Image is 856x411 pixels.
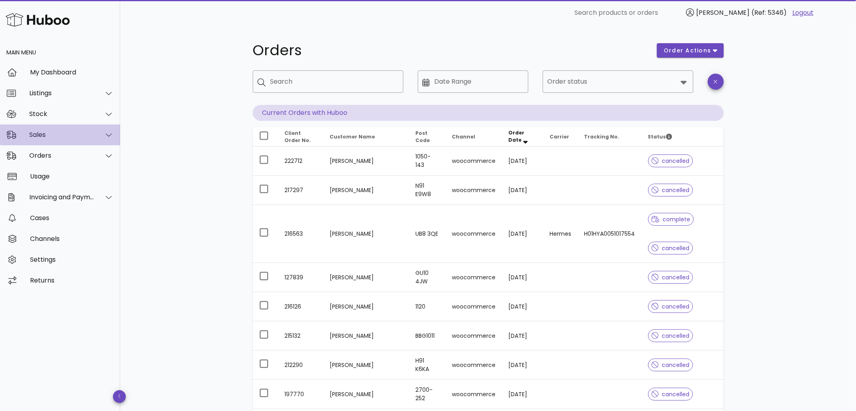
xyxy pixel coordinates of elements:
div: Cases [30,214,114,222]
th: Tracking No. [578,127,642,146]
span: Carrier [550,133,570,140]
span: cancelled [652,245,690,251]
div: Returns [30,277,114,284]
span: Post Code [416,130,430,144]
th: Status [642,127,724,146]
td: [PERSON_NAME] [323,351,409,380]
div: Settings [30,256,114,263]
td: [DATE] [502,380,544,409]
td: 2700-252 [409,380,446,409]
span: Customer Name [330,133,375,140]
td: 215132 [278,321,323,351]
span: [PERSON_NAME] [696,8,749,17]
span: cancelled [652,362,690,368]
td: [DATE] [502,292,544,321]
td: UB8 3QE [409,205,446,263]
th: Channel [446,127,502,146]
span: order actions [663,46,711,55]
td: [DATE] [502,263,544,292]
span: cancelled [652,158,690,164]
span: Channel [452,133,475,140]
td: 212290 [278,351,323,380]
button: order actions [657,43,723,58]
td: 1050-143 [409,146,446,176]
span: (Ref: 5346) [751,8,787,17]
td: 222712 [278,146,323,176]
span: Tracking No. [584,133,620,140]
td: 197770 [278,380,323,409]
td: 216126 [278,292,323,321]
th: Customer Name [323,127,409,146]
td: [PERSON_NAME] [323,146,409,176]
td: [DATE] [502,205,544,263]
th: Carrier [544,127,578,146]
td: [DATE] [502,351,544,380]
td: woocommerce [446,380,502,409]
td: H01HYA0051017554 [578,205,642,263]
img: Huboo Logo [6,11,70,28]
div: Order status [543,70,693,93]
span: Order Date [509,129,525,143]
div: Invoicing and Payments [29,193,95,201]
td: woocommerce [446,351,502,380]
span: complete [652,217,691,222]
td: 1120 [409,292,446,321]
h1: Orders [253,43,648,58]
span: cancelled [652,333,690,339]
span: cancelled [652,187,690,193]
div: Listings [29,89,95,97]
div: Usage [30,172,114,180]
td: woocommerce [446,321,502,351]
td: woocommerce [446,205,502,263]
th: Client Order No. [278,127,323,146]
span: cancelled [652,391,690,397]
span: cancelled [652,275,690,280]
div: Sales [29,131,95,138]
td: [PERSON_NAME] [323,380,409,409]
td: woocommerce [446,176,502,205]
span: cancelled [652,304,690,309]
td: H91 K6KA [409,351,446,380]
p: Current Orders with Huboo [253,105,724,121]
td: [PERSON_NAME] [323,205,409,263]
td: 127839 [278,263,323,292]
td: [PERSON_NAME] [323,176,409,205]
span: Client Order No. [285,130,311,144]
div: My Dashboard [30,68,114,76]
td: woocommerce [446,146,502,176]
div: Orders [29,152,95,159]
td: Hermes [544,205,578,263]
td: woocommerce [446,292,502,321]
td: [PERSON_NAME] [323,292,409,321]
div: Channels [30,235,114,243]
th: Post Code [409,127,446,146]
td: N91 E9W8 [409,176,446,205]
td: [DATE] [502,146,544,176]
th: Order Date: Sorted descending. Activate to remove sorting. [502,127,544,146]
a: Logout [792,8,814,18]
td: GU10 4JW [409,263,446,292]
td: woocommerce [446,263,502,292]
td: BBG1011 [409,321,446,351]
td: [PERSON_NAME] [323,263,409,292]
td: 216563 [278,205,323,263]
div: Stock [29,110,95,118]
td: 217297 [278,176,323,205]
span: Status [648,133,672,140]
td: [DATE] [502,176,544,205]
td: [PERSON_NAME] [323,321,409,351]
td: [DATE] [502,321,544,351]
